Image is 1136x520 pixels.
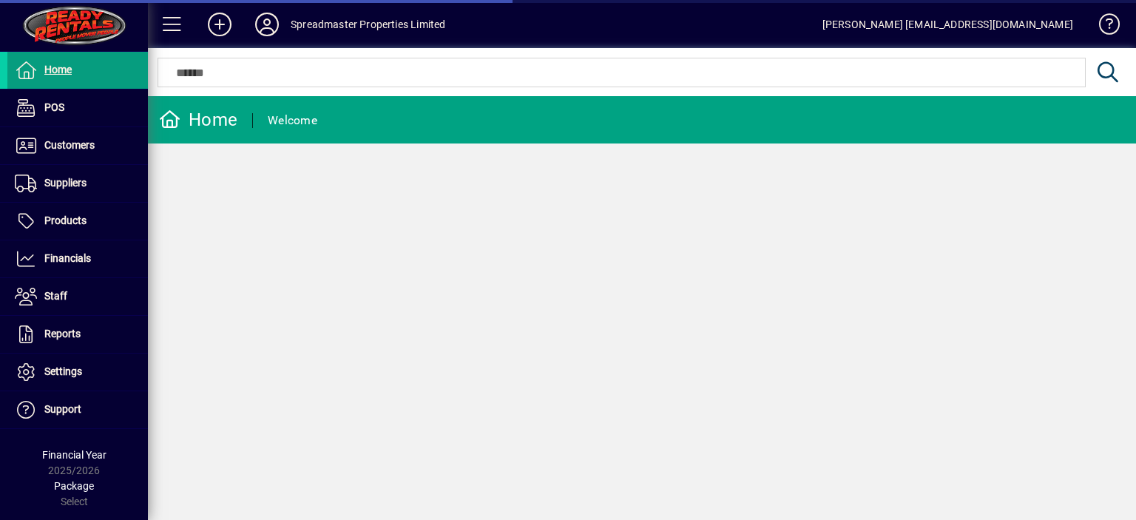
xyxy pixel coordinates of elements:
[7,316,148,353] a: Reports
[7,203,148,240] a: Products
[42,449,106,461] span: Financial Year
[7,165,148,202] a: Suppliers
[44,403,81,415] span: Support
[7,354,148,391] a: Settings
[44,365,82,377] span: Settings
[7,278,148,315] a: Staff
[7,127,148,164] a: Customers
[44,139,95,151] span: Customers
[7,90,148,126] a: POS
[44,177,87,189] span: Suppliers
[196,11,243,38] button: Add
[44,64,72,75] span: Home
[44,328,81,340] span: Reports
[44,215,87,226] span: Products
[44,252,91,264] span: Financials
[1088,3,1118,51] a: Knowledge Base
[44,290,67,302] span: Staff
[54,480,94,492] span: Package
[291,13,445,36] div: Spreadmaster Properties Limited
[159,108,237,132] div: Home
[7,391,148,428] a: Support
[44,101,64,113] span: POS
[243,11,291,38] button: Profile
[7,240,148,277] a: Financials
[268,109,317,132] div: Welcome
[822,13,1073,36] div: [PERSON_NAME] [EMAIL_ADDRESS][DOMAIN_NAME]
